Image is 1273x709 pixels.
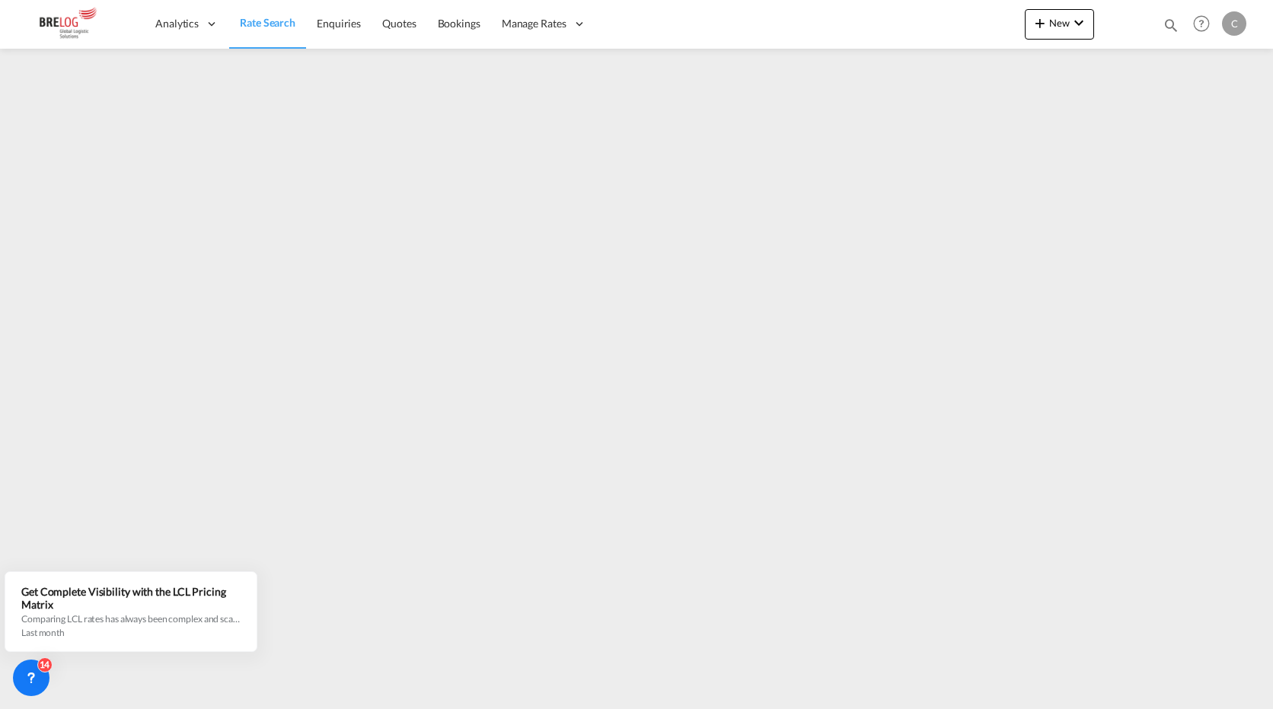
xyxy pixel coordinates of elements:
span: Enquiries [317,17,361,30]
span: Bookings [438,17,480,30]
md-icon: icon-chevron-down [1070,14,1088,32]
span: Rate Search [240,16,295,29]
div: c [1222,11,1246,36]
div: Help [1188,11,1222,38]
button: icon-plus 400-fgNewicon-chevron-down [1025,9,1094,40]
span: Help [1188,11,1214,37]
span: Quotes [382,17,416,30]
md-icon: icon-plus 400-fg [1031,14,1049,32]
div: icon-magnify [1163,17,1179,40]
md-icon: icon-magnify [1163,17,1179,33]
span: Manage Rates [502,16,566,31]
span: New [1031,17,1088,29]
img: daae70a0ee2511ecb27c1fb462fa6191.png [23,7,126,41]
span: Analytics [155,16,199,31]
